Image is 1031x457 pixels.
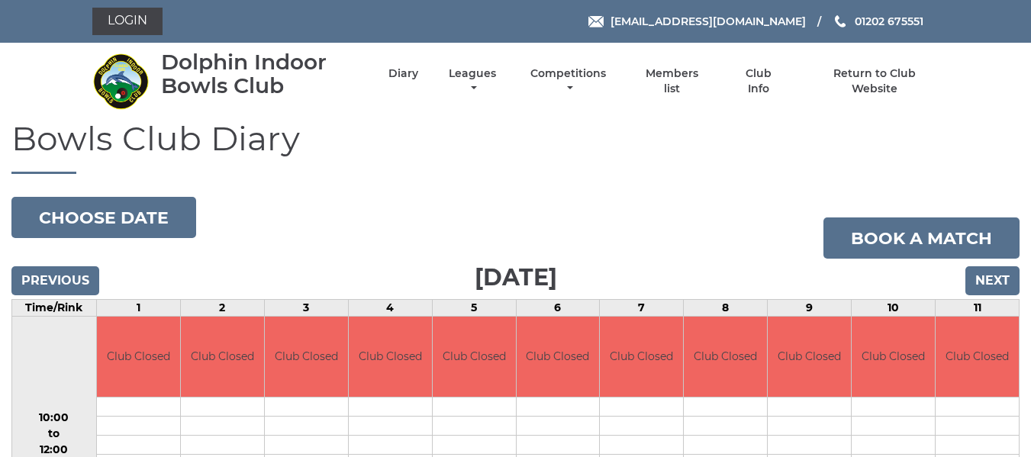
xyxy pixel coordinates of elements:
td: Club Closed [265,317,348,397]
a: Book a match [823,217,1020,259]
a: Members list [636,66,707,96]
a: Diary [388,66,418,81]
td: 2 [180,300,264,317]
a: Leagues [445,66,500,96]
button: Choose date [11,197,196,238]
span: [EMAIL_ADDRESS][DOMAIN_NAME] [611,14,806,28]
td: 3 [264,300,348,317]
span: 01202 675551 [855,14,923,28]
img: Dolphin Indoor Bowls Club [92,53,150,110]
td: Club Closed [768,317,851,397]
td: Club Closed [852,317,935,397]
td: 5 [432,300,516,317]
td: Club Closed [349,317,432,397]
td: 11 [936,300,1020,317]
td: Club Closed [97,317,180,397]
td: Time/Rink [12,300,97,317]
a: Login [92,8,163,35]
td: Club Closed [517,317,600,397]
td: 9 [768,300,852,317]
div: Dolphin Indoor Bowls Club [161,50,362,98]
td: 8 [684,300,768,317]
td: 4 [348,300,432,317]
input: Next [965,266,1020,295]
td: 1 [96,300,180,317]
a: Phone us 01202 675551 [833,13,923,30]
a: Return to Club Website [810,66,939,96]
h1: Bowls Club Diary [11,120,1020,174]
img: Email [588,16,604,27]
td: Club Closed [936,317,1019,397]
a: Email [EMAIL_ADDRESS][DOMAIN_NAME] [588,13,806,30]
td: 7 [600,300,684,317]
td: Club Closed [433,317,516,397]
td: Club Closed [684,317,767,397]
td: Club Closed [181,317,264,397]
a: Club Info [734,66,784,96]
td: 10 [852,300,936,317]
a: Competitions [527,66,611,96]
td: Club Closed [600,317,683,397]
img: Phone us [835,15,846,27]
input: Previous [11,266,99,295]
td: 6 [516,300,600,317]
